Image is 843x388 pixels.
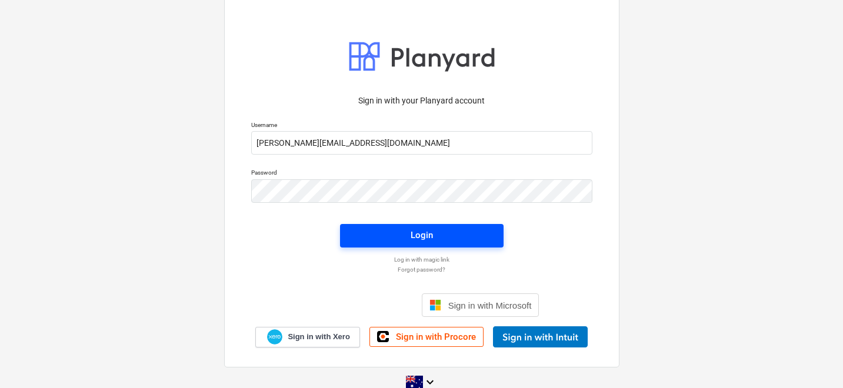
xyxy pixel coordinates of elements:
div: Login [411,228,433,243]
span: Sign in with Xero [288,332,349,342]
p: Password [251,169,592,179]
span: Sign in with Microsoft [448,300,532,310]
button: Login [340,224,504,247]
iframe: Sign in with Google Button [298,292,418,318]
input: Username [251,131,592,155]
iframe: Chat Widget [784,332,843,388]
p: Username [251,121,592,131]
a: Sign in with Procore [369,327,484,347]
span: Sign in with Procore [396,332,476,342]
img: Microsoft logo [429,299,441,311]
a: Log in with magic link [245,256,598,263]
a: Sign in with Xero [255,327,360,347]
p: Sign in with your Planyard account [251,95,592,107]
a: Forgot password? [245,266,598,273]
img: Xero logo [267,329,282,345]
